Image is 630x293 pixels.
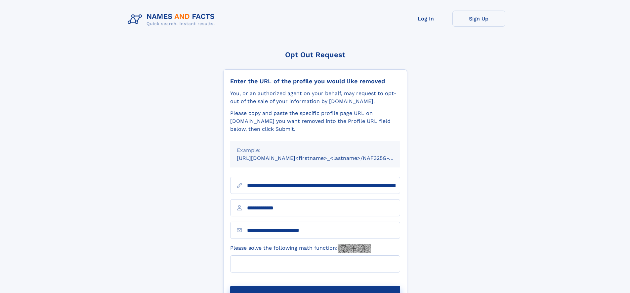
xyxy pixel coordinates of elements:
[230,244,371,253] label: Please solve the following math function:
[452,11,505,27] a: Sign Up
[230,78,400,85] div: Enter the URL of the profile you would like removed
[223,51,407,59] div: Opt Out Request
[237,155,413,161] small: [URL][DOMAIN_NAME]<firstname>_<lastname>/NAF325G-xxxxxxxx
[399,11,452,27] a: Log In
[230,90,400,105] div: You, or an authorized agent on your behalf, may request to opt-out of the sale of your informatio...
[230,109,400,133] div: Please copy and paste the specific profile page URL on [DOMAIN_NAME] you want removed into the Pr...
[125,11,220,28] img: Logo Names and Facts
[237,146,394,154] div: Example:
